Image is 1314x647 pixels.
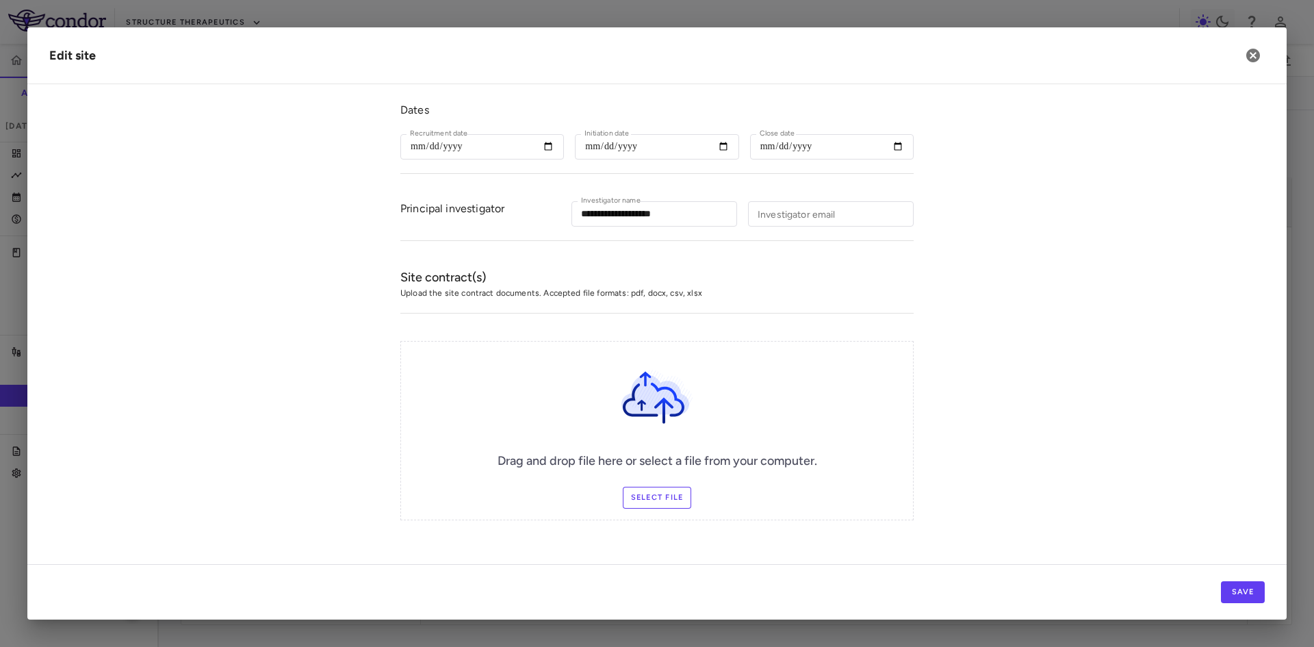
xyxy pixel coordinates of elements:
h6: Site contract(s) [400,268,914,287]
span: Upload the site contract documents. Accepted file formats: pdf, docx, csv, xlsx [400,287,914,299]
label: Close date [760,128,795,140]
div: Edit site [49,47,96,65]
label: Initiation date [584,128,629,140]
h6: Drag and drop file here or select a file from your computer. [498,452,817,470]
label: Recruitment date [410,128,467,140]
button: Save [1221,581,1265,603]
label: Select file [623,487,692,509]
div: Dates [400,103,914,117]
div: Principal investigator [400,201,571,227]
label: Investigator name [581,195,641,207]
